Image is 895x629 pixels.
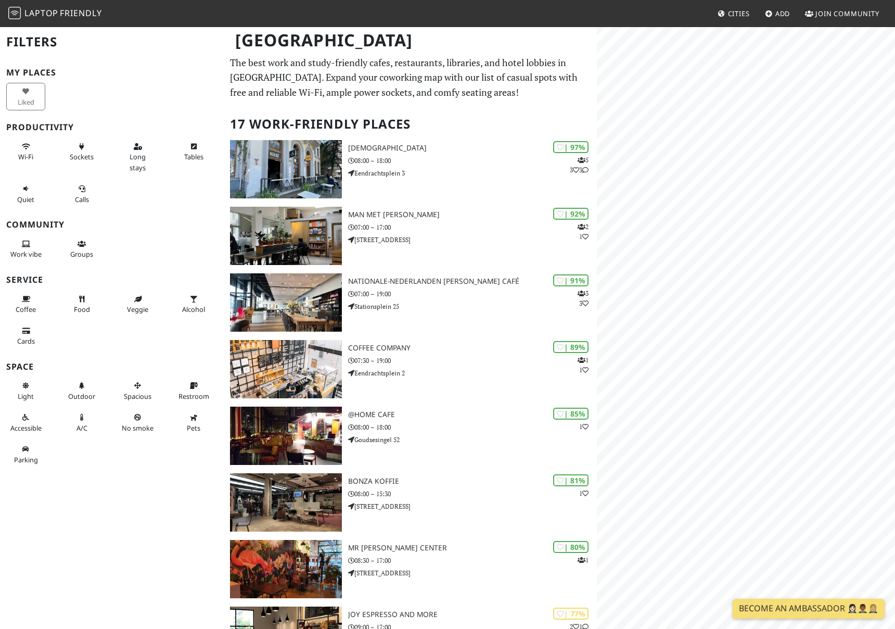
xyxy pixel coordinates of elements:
[733,599,885,619] a: Become an Ambassador 🤵🏻‍♀️🤵🏾‍♂️🤵🏼‍♀️
[230,108,591,140] h2: 17 Work-Friendly Places
[6,362,218,372] h3: Space
[348,501,597,511] p: [STREET_ADDRESS]
[174,409,213,436] button: Pets
[6,122,218,132] h3: Productivity
[224,407,597,465] a: @Home Cafe | 85% 1 @Home Cafe 08:00 – 18:00 Goudsesingel 52
[70,249,93,259] span: Group tables
[761,4,795,23] a: Add
[62,180,101,208] button: Calls
[118,138,157,176] button: Long stays
[578,222,589,242] p: 2 1
[230,407,342,465] img: @Home Cafe
[348,235,597,245] p: [STREET_ADDRESS]
[6,68,218,78] h3: My Places
[801,4,884,23] a: Join Community
[230,540,342,598] img: Mr NonNo Center
[24,7,58,19] span: Laptop
[553,408,589,420] div: | 85%
[348,610,597,619] h3: Joy Espresso and More
[224,207,597,265] a: Man met bril koffie | 92% 21 Man met [PERSON_NAME] 07:00 – 17:00 [STREET_ADDRESS]
[6,235,45,263] button: Work vibe
[118,377,157,405] button: Spacious
[348,435,597,445] p: Goudsesingel 52
[348,568,597,578] p: [STREET_ADDRESS]
[174,377,213,405] button: Restroom
[570,155,589,175] p: 5 3 3
[230,340,342,398] img: Coffee Company
[579,488,589,498] p: 1
[224,340,597,398] a: Coffee Company | 89% 11 Coffee Company 07:30 – 19:00 Eendrachtsplein 2
[6,409,45,436] button: Accessible
[348,289,597,299] p: 07:00 – 19:00
[348,477,597,486] h3: Bonza koffie
[6,275,218,285] h3: Service
[230,273,342,332] img: Nationale-Nederlanden Douwe Egberts Café
[18,392,34,401] span: Natural light
[6,377,45,405] button: Light
[578,288,589,308] p: 3 3
[6,220,218,230] h3: Community
[579,422,589,432] p: 1
[578,555,589,565] p: 1
[6,180,45,208] button: Quiet
[68,392,95,401] span: Outdoor area
[775,9,790,18] span: Add
[122,423,154,433] span: Smoke free
[17,336,35,346] span: Credit cards
[130,152,146,172] span: Long stays
[553,608,589,620] div: | 77%
[16,305,36,314] span: Coffee
[62,291,101,318] button: Food
[6,291,45,318] button: Coffee
[348,210,597,219] h3: Man met [PERSON_NAME]
[174,138,213,166] button: Tables
[6,441,45,468] button: Parking
[6,138,45,166] button: Wi-Fi
[62,235,101,263] button: Groups
[8,7,21,19] img: LaptopFriendly
[224,473,597,532] a: Bonza koffie | 81% 1 Bonza koffie 08:00 – 15:30 [STREET_ADDRESS]
[224,540,597,598] a: Mr NonNo Center | 80% 1 Mr [PERSON_NAME] Center 08:30 – 17:00 [STREET_ADDRESS]
[127,305,148,314] span: Veggie
[578,355,589,375] p: 1 1
[348,356,597,366] p: 07:30 – 19:00
[230,55,591,100] p: The best work and study-friendly cafes, restaurants, libraries, and hotel lobbies in [GEOGRAPHIC_...
[74,305,90,314] span: Food
[553,208,589,220] div: | 92%
[118,409,157,436] button: No smoke
[76,423,87,433] span: Air conditioned
[182,305,205,314] span: Alcohol
[348,422,597,432] p: 08:00 – 18:00
[553,541,589,553] div: | 80%
[10,249,42,259] span: People working
[6,26,218,58] h2: Filters
[124,392,151,401] span: Spacious
[6,322,45,350] button: Cards
[348,344,597,353] h3: Coffee Company
[348,222,597,232] p: 07:00 – 17:00
[224,140,597,198] a: Heilige Boontjes | 97% 533 [DEMOGRAPHIC_DATA] 08:00 – 18:00 Eendrachtsplein 3
[60,7,101,19] span: Friendly
[187,423,200,433] span: Pet friendly
[174,291,213,318] button: Alcohol
[348,277,597,286] h3: Nationale-Nederlanden [PERSON_NAME] Café
[553,474,589,486] div: | 81%
[553,141,589,153] div: | 97%
[713,4,754,23] a: Cities
[10,423,42,433] span: Accessible
[184,152,203,161] span: Work-friendly tables
[17,195,34,204] span: Quiet
[62,409,101,436] button: A/C
[118,291,157,318] button: Veggie
[348,544,597,552] h3: Mr [PERSON_NAME] Center
[70,152,94,161] span: Power sockets
[8,5,102,23] a: LaptopFriendly LaptopFriendly
[553,341,589,353] div: | 89%
[815,9,879,18] span: Join Community
[348,301,597,311] p: Stationsplein 25
[75,195,89,204] span: Video/audio calls
[18,152,33,161] span: Stable Wi-Fi
[62,138,101,166] button: Sockets
[728,9,750,18] span: Cities
[227,26,595,55] h1: [GEOGRAPHIC_DATA]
